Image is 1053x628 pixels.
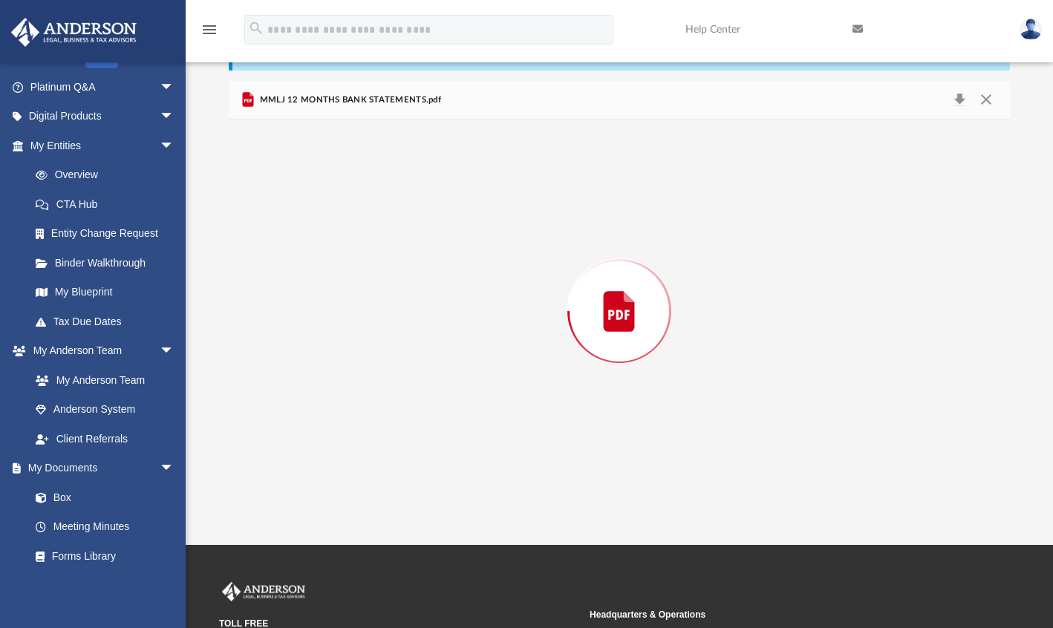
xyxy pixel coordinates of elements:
a: Overview [21,160,197,190]
span: MMLJ 12 MONTHS BANK STATEMENTS.pdf [257,94,441,107]
span: arrow_drop_down [160,131,189,161]
a: My Entitiesarrow_drop_down [10,131,197,160]
a: My Anderson Teamarrow_drop_down [10,336,189,366]
a: menu [201,28,218,39]
img: Anderson Advisors Platinum Portal [7,18,141,47]
button: Download [947,90,974,111]
small: Headquarters & Operations [590,608,950,621]
img: User Pic [1020,19,1042,40]
a: Forms Library [21,541,182,571]
img: Anderson Advisors Platinum Portal [219,582,308,601]
i: search [248,20,264,36]
span: arrow_drop_down [160,336,189,367]
a: Box [21,483,182,512]
div: Preview [229,81,1009,503]
a: Client Referrals [21,424,189,454]
a: My Anderson Team [21,365,182,395]
a: My Blueprint [21,278,189,307]
a: Meeting Minutes [21,512,189,542]
a: Platinum Q&Aarrow_drop_down [10,72,197,102]
a: Notarize [21,571,189,601]
a: My Documentsarrow_drop_down [10,454,189,483]
span: arrow_drop_down [160,454,189,484]
a: Anderson System [21,395,189,425]
a: Entity Change Request [21,219,197,249]
button: Close [973,90,1000,111]
a: Binder Walkthrough [21,248,197,278]
span: arrow_drop_down [160,72,189,102]
a: Tax Due Dates [21,307,197,336]
span: arrow_drop_down [160,102,189,132]
a: CTA Hub [21,189,197,219]
a: Digital Productsarrow_drop_down [10,102,197,131]
i: menu [201,21,218,39]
